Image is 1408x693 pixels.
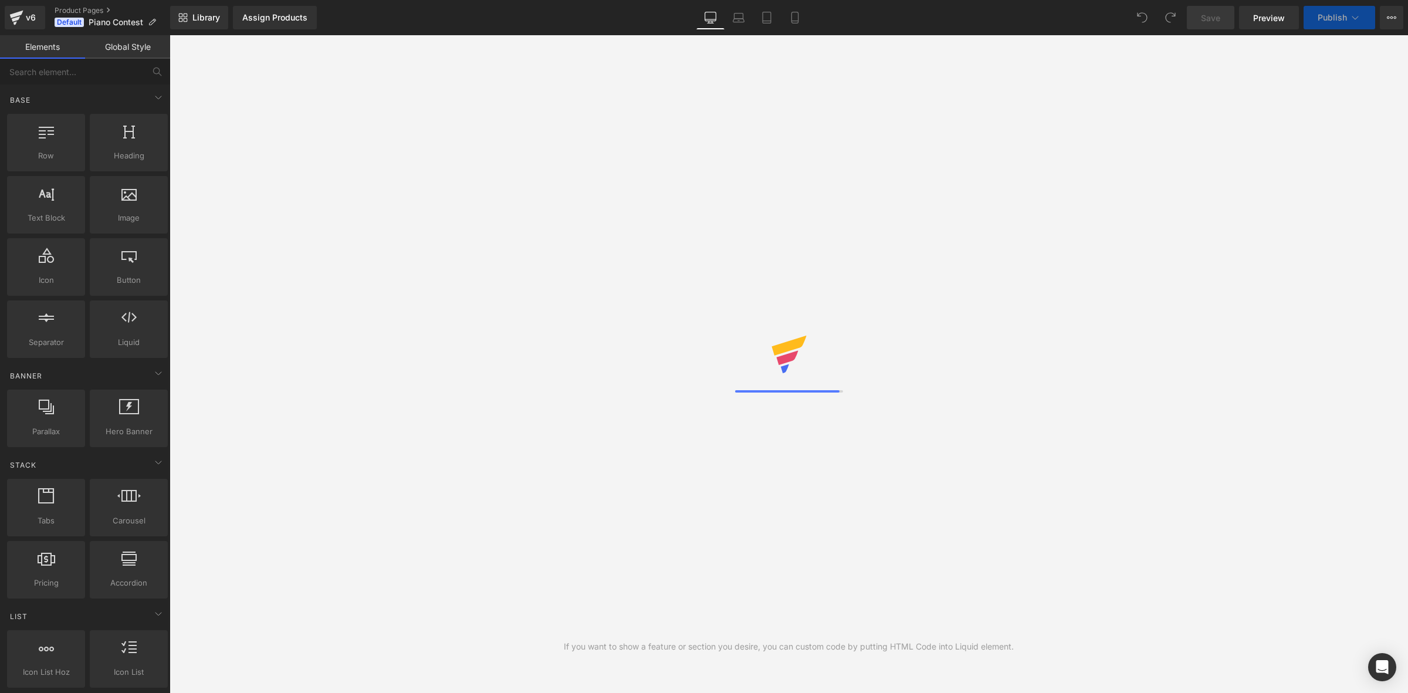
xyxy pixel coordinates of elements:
[9,459,38,471] span: Stack
[89,18,143,27] span: Piano Contest
[11,666,82,678] span: Icon List Hoz
[9,94,32,106] span: Base
[93,150,164,162] span: Heading
[23,10,38,25] div: v6
[242,13,307,22] div: Assign Products
[93,336,164,349] span: Liquid
[781,6,809,29] a: Mobile
[1131,6,1154,29] button: Undo
[93,212,164,224] span: Image
[564,640,1014,653] div: If you want to show a feature or section you desire, you can custom code by putting HTML Code int...
[1368,653,1396,681] div: Open Intercom Messenger
[1201,12,1220,24] span: Save
[1159,6,1182,29] button: Redo
[1253,12,1285,24] span: Preview
[696,6,725,29] a: Desktop
[11,336,82,349] span: Separator
[93,666,164,678] span: Icon List
[93,515,164,527] span: Carousel
[9,611,29,622] span: List
[11,577,82,589] span: Pricing
[1380,6,1403,29] button: More
[55,6,170,15] a: Product Pages
[5,6,45,29] a: v6
[93,274,164,286] span: Button
[11,515,82,527] span: Tabs
[1239,6,1299,29] a: Preview
[55,18,84,27] span: Default
[11,212,82,224] span: Text Block
[170,6,228,29] a: New Library
[11,425,82,438] span: Parallax
[85,35,170,59] a: Global Style
[9,370,43,381] span: Banner
[93,425,164,438] span: Hero Banner
[93,577,164,589] span: Accordion
[753,6,781,29] a: Tablet
[192,12,220,23] span: Library
[11,274,82,286] span: Icon
[725,6,753,29] a: Laptop
[1304,6,1375,29] button: Publish
[11,150,82,162] span: Row
[1318,13,1347,22] span: Publish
